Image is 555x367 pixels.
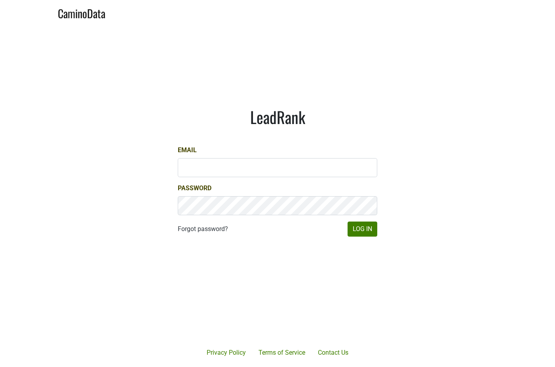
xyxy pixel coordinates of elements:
label: Email [178,145,197,155]
button: Log In [348,222,377,237]
a: Privacy Policy [200,345,252,361]
a: Forgot password? [178,224,228,234]
a: Contact Us [312,345,355,361]
a: Terms of Service [252,345,312,361]
h1: LeadRank [178,107,377,126]
label: Password [178,183,211,193]
a: CaminoData [58,3,105,22]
